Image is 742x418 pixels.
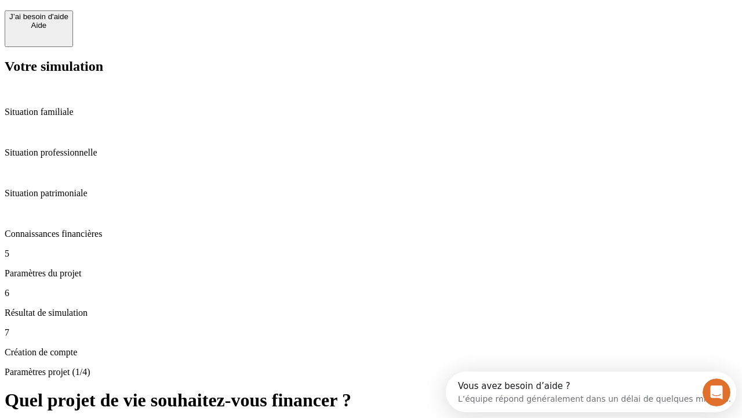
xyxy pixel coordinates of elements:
[12,19,285,31] div: L’équipe répond généralement dans un délai de quelques minutes.
[703,379,730,406] iframe: Intercom live chat
[5,367,737,377] p: Paramètres projet (1/4)
[5,308,737,318] p: Résultat de simulation
[5,147,737,158] p: Situation professionnelle
[5,5,319,37] div: Ouvrir le Messenger Intercom
[5,390,737,411] h1: Quel projet de vie souhaitez-vous financer ?
[5,288,737,298] p: 6
[446,372,736,412] iframe: Intercom live chat discovery launcher
[5,59,737,74] h2: Votre simulation
[5,248,737,259] p: 5
[9,21,68,30] div: Aide
[5,107,737,117] p: Situation familiale
[5,10,73,47] button: J’ai besoin d'aideAide
[5,188,737,199] p: Situation patrimoniale
[5,347,737,358] p: Création de compte
[9,12,68,21] div: J’ai besoin d'aide
[12,10,285,19] div: Vous avez besoin d’aide ?
[5,327,737,338] p: 7
[5,229,737,239] p: Connaissances financières
[5,268,737,279] p: Paramètres du projet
